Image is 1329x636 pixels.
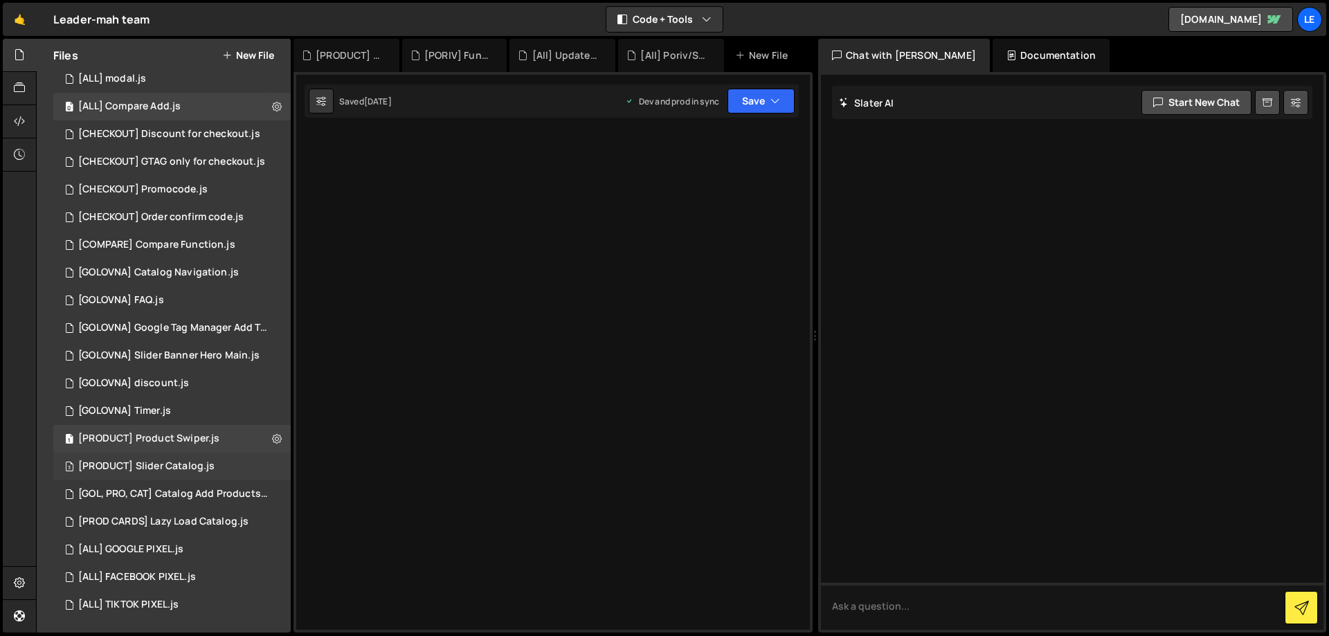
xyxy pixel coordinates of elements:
[65,435,73,446] span: 1
[53,314,296,342] div: 16298/44469.js
[53,11,150,28] div: Leader-mah team
[53,370,291,397] div: 16298/44466.js
[53,148,291,176] div: 16298/45143.js
[1141,90,1251,115] button: Start new chat
[53,453,291,480] div: 16298/44828.js
[78,433,219,445] div: [PRODUCT] Product Swiper.js
[78,294,164,307] div: [GOLOVNA] FAQ.js
[532,48,599,62] div: [All] Update counters saved/poriv.js
[78,156,265,168] div: [CHECKOUT] GTAG only for checkout.js
[53,342,291,370] div: 16298/44401.js
[53,425,291,453] div: 16298/44405.js
[78,460,215,473] div: [PRODUCT] Slider Catalog.js
[78,488,269,500] div: [GOL, PRO, CAT] Catalog Add Products.js
[606,7,723,32] button: Code + Tools
[53,591,291,619] div: 16298/45049.js
[53,480,296,508] div: 16298/44845.js
[78,543,183,556] div: [ALL] GOOGLE PIXEL.js
[53,508,291,536] div: 16298/44406.js
[78,349,260,362] div: [GOLOVNA] Slider Banner Hero Main.js
[78,211,244,224] div: [CHECKOUT] Order confirm code.js
[78,599,179,611] div: [ALL] TIKTOK PIXEL.js
[53,259,291,287] div: 16298/44855.js
[993,39,1110,72] div: Documentation
[735,48,793,62] div: New File
[78,183,208,196] div: [CHECKOUT] Promocode.js
[53,397,291,425] div: 16298/44400.js
[53,65,291,93] div: 16298/44976.js
[53,563,291,591] div: 16298/45047.js
[53,231,291,259] div: 16298/45065.js
[839,96,894,109] h2: Slater AI
[78,377,189,390] div: [GOLOVNA] discount.js
[222,50,274,61] button: New File
[727,89,795,113] button: Save
[78,128,260,140] div: [CHECKOUT] Discount for checkout.js
[53,48,78,63] h2: Files
[1168,7,1293,32] a: [DOMAIN_NAME]
[53,93,291,120] div: 16298/45098.js
[78,516,248,528] div: [PROD CARDS] Lazy Load Catalog.js
[625,96,719,107] div: Dev and prod in sync
[364,96,392,107] div: [DATE]
[53,203,291,231] div: 16298/44879.js
[53,120,291,148] div: 16298/45243.js
[78,100,181,113] div: [ALL] Compare Add.js
[78,73,146,85] div: [ALL] modal.js
[818,39,990,72] div: Chat with [PERSON_NAME]
[53,287,291,314] div: 16298/44463.js
[3,3,37,36] a: 🤙
[1297,7,1322,32] a: Le
[78,322,269,334] div: [GOLOVNA] Google Tag Manager Add To Cart.js
[339,96,392,107] div: Saved
[78,405,171,417] div: [GOLOVNA] Timer.js
[424,48,490,62] div: [PORIV] Functional.js
[78,239,235,251] div: [COMPARE] Compare Function.js
[316,48,383,62] div: [PRODUCT] Toogled buttons.js
[65,102,73,113] span: 0
[78,571,196,583] div: [ALL] FACEBOOK PIXEL.js
[53,176,291,203] div: 16298/45144.js
[53,536,291,563] div: 16298/45048.js
[640,48,707,62] div: [All] Poriv/Saved-core.js
[78,266,239,279] div: [GOLOVNA] Catalog Navigation.js
[65,462,73,473] span: 3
